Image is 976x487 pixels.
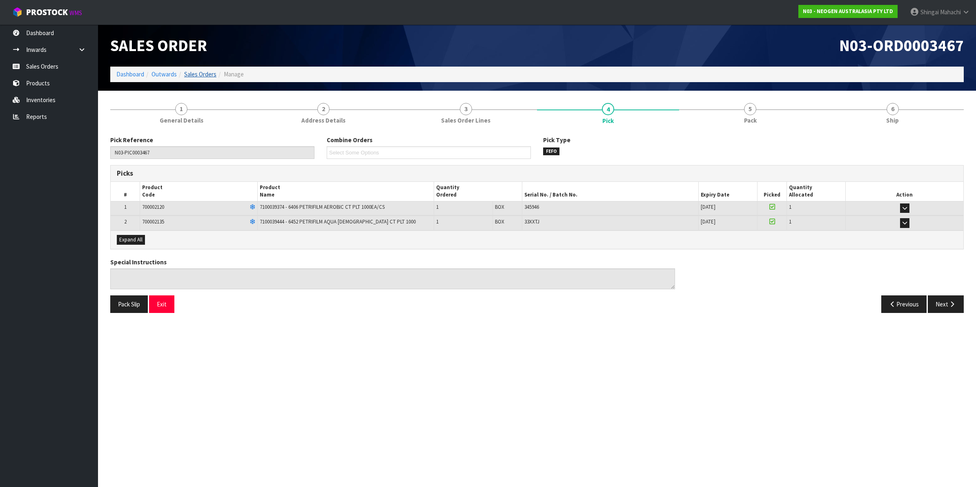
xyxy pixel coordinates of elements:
span: [DATE] [701,203,715,210]
strong: N03 - NEOGEN AUSTRALASIA PTY LTD [803,8,893,15]
th: Action [846,182,963,201]
span: 2 [317,103,330,115]
label: Special Instructions [110,258,167,266]
span: 1 [436,203,439,210]
span: 5 [744,103,756,115]
span: 7100039444 - 6452 PETRIFILM AQUA [DEMOGRAPHIC_DATA] CT PLT 1000 [260,218,416,225]
span: Mahachi [940,8,961,16]
span: General Details [160,116,203,125]
label: Pick Reference [110,136,153,144]
th: Serial No. / Batch No. [522,182,699,201]
span: ProStock [26,7,68,18]
button: Pack Slip [110,295,148,313]
span: 3 [460,103,472,115]
h3: Picks [117,170,531,177]
span: 1 [124,203,127,210]
span: 33XXTJ [524,218,539,225]
span: Sales Order Lines [441,116,490,125]
i: Frozen Goods [250,219,255,225]
img: cube-alt.png [12,7,22,17]
button: Expand All [117,235,145,245]
span: Ship [886,116,899,125]
th: # [111,182,140,201]
button: Exit [149,295,174,313]
span: N03-ORD0003467 [839,35,964,56]
span: BOX [495,218,504,225]
span: Pick [110,130,964,319]
span: 7100039374 - 6406 PETRIFILM AEROBIC CT PLT 1000EA/CS [260,203,385,210]
span: Manage [224,70,244,78]
th: Expiry Date [699,182,758,201]
span: 1 [436,218,439,225]
span: [DATE] [701,218,715,225]
span: FEFO [543,147,559,156]
span: 1 [789,218,791,225]
span: Address Details [301,116,345,125]
label: Combine Orders [327,136,372,144]
span: Shingai [920,8,939,16]
span: 1 [175,103,187,115]
span: 4 [602,103,614,115]
span: BOX [495,203,504,210]
span: Pack [744,116,757,125]
span: Sales Order [110,35,207,56]
th: Product Code [140,182,258,201]
span: 2 [124,218,127,225]
a: Sales Orders [184,70,216,78]
span: 700002120 [142,203,164,210]
span: 700002135 [142,218,164,225]
i: Frozen Goods [250,205,255,210]
label: Pick Type [543,136,570,144]
button: Previous [881,295,927,313]
span: Expand All [119,236,143,243]
span: Pick [602,116,614,125]
span: 345946 [524,203,539,210]
th: Product Name [258,182,434,201]
th: Quantity Ordered [434,182,522,201]
th: Quantity Allocated [787,182,846,201]
button: Next [928,295,964,313]
small: WMS [69,9,82,17]
span: Picked [764,191,780,198]
span: 1 [789,203,791,210]
a: Outwards [152,70,177,78]
a: Dashboard [116,70,144,78]
span: 6 [887,103,899,115]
